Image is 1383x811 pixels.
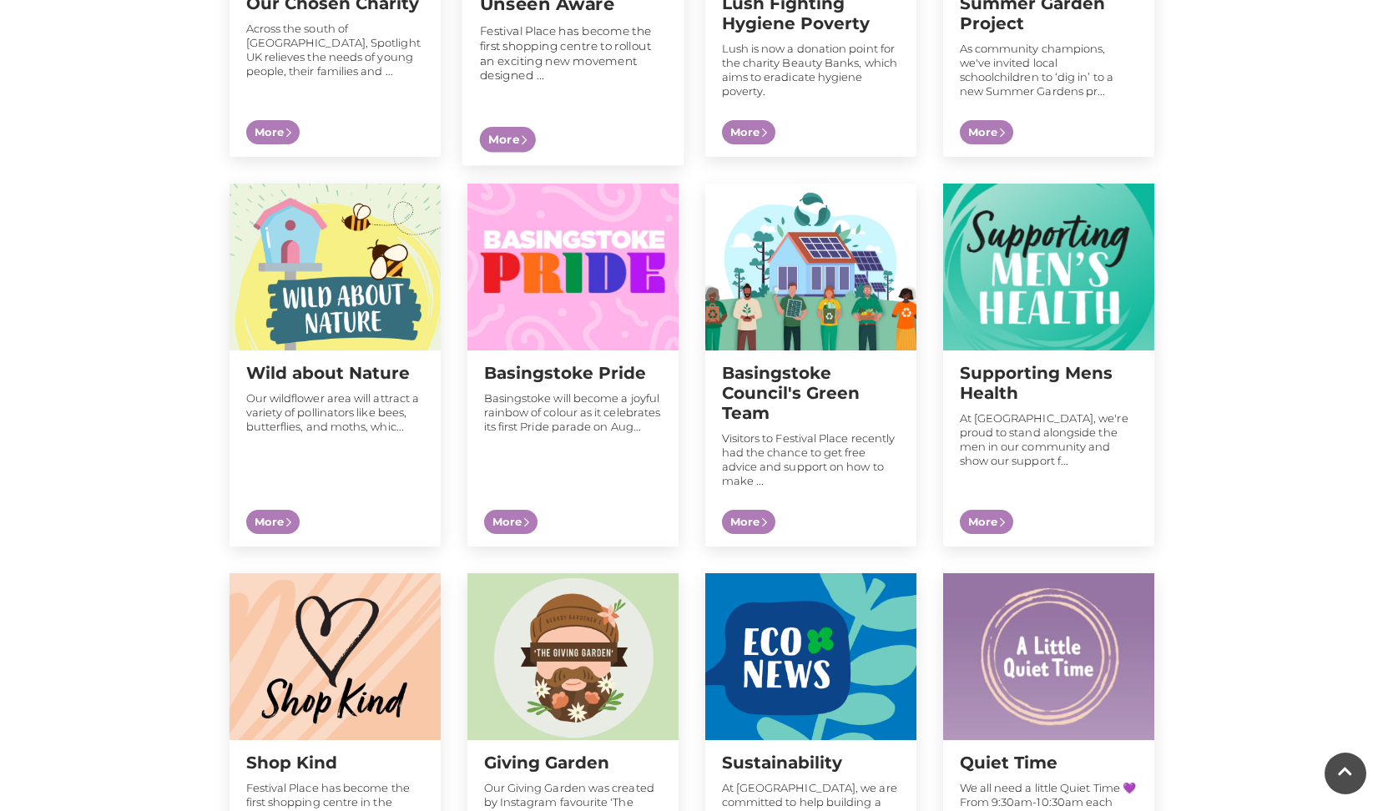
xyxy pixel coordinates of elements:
[479,23,666,83] p: Festival Place has become the first shopping centre to rollout an exciting new movement designed ...
[960,753,1138,773] h2: Quiet Time
[705,573,916,740] img: Shop Kind at Festival Place
[960,42,1138,98] p: As community champions, we've invited local schoolchildren to ‘dig in’ to a new Summer Gardens pr...
[230,573,441,740] img: Shop Kind at Festival Place
[722,753,900,773] h2: Sustainability
[484,391,662,434] p: Basingstoke will become a joyful rainbow of colour as it celebrates its first Pride parade on Aug...
[484,363,662,383] h2: Basingstoke Pride
[705,184,916,547] a: Basingstoke Council's Green Team Visitors to Festival Place recently had the chance to get free a...
[943,184,1154,547] a: Supporting Mens Health At [GEOGRAPHIC_DATA], we're proud to stand alongside the men in our commun...
[230,184,441,547] a: Wild about Nature Our wildflower area will attract a variety of pollinators like bees, butterflie...
[722,42,900,98] p: Lush is now a donation point for the charity Beauty Banks, which aims to eradicate hygiene poverty.
[943,184,1154,350] img: Shop Kind at Festival Place
[722,120,775,145] span: More
[479,127,535,153] span: More
[722,363,900,423] h2: Basingstoke Council's Green Team
[246,510,300,535] span: More
[467,184,679,350] img: Shop Kind at Festival Place
[705,184,916,350] img: Shop Kind at Festival Place
[246,753,424,773] h2: Shop Kind
[246,22,424,78] p: Across the south of [GEOGRAPHIC_DATA], Spotlight UK relieves the needs of young people, their fam...
[246,363,424,383] h2: Wild about Nature
[484,510,538,535] span: More
[722,431,900,488] p: Visitors to Festival Place recently had the chance to get free advice and support on how to make ...
[246,391,424,434] p: Our wildflower area will attract a variety of pollinators like bees, butterflies, and moths, whic...
[960,510,1013,535] span: More
[943,573,1154,740] img: Shop Kind at Festival Place
[246,120,300,145] span: More
[722,510,775,535] span: More
[960,120,1013,145] span: More
[960,411,1138,468] p: At [GEOGRAPHIC_DATA], we're proud to stand alongside the men in our community and show our suppor...
[230,184,441,350] img: Shop Kind at Festival Place
[467,184,679,547] a: Basingstoke Pride Basingstoke will become a joyful rainbow of colour as it celebrates its first P...
[960,363,1138,403] h2: Supporting Mens Health
[484,753,662,773] h2: Giving Garden
[467,573,679,740] img: Shop Kind at Festival Place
